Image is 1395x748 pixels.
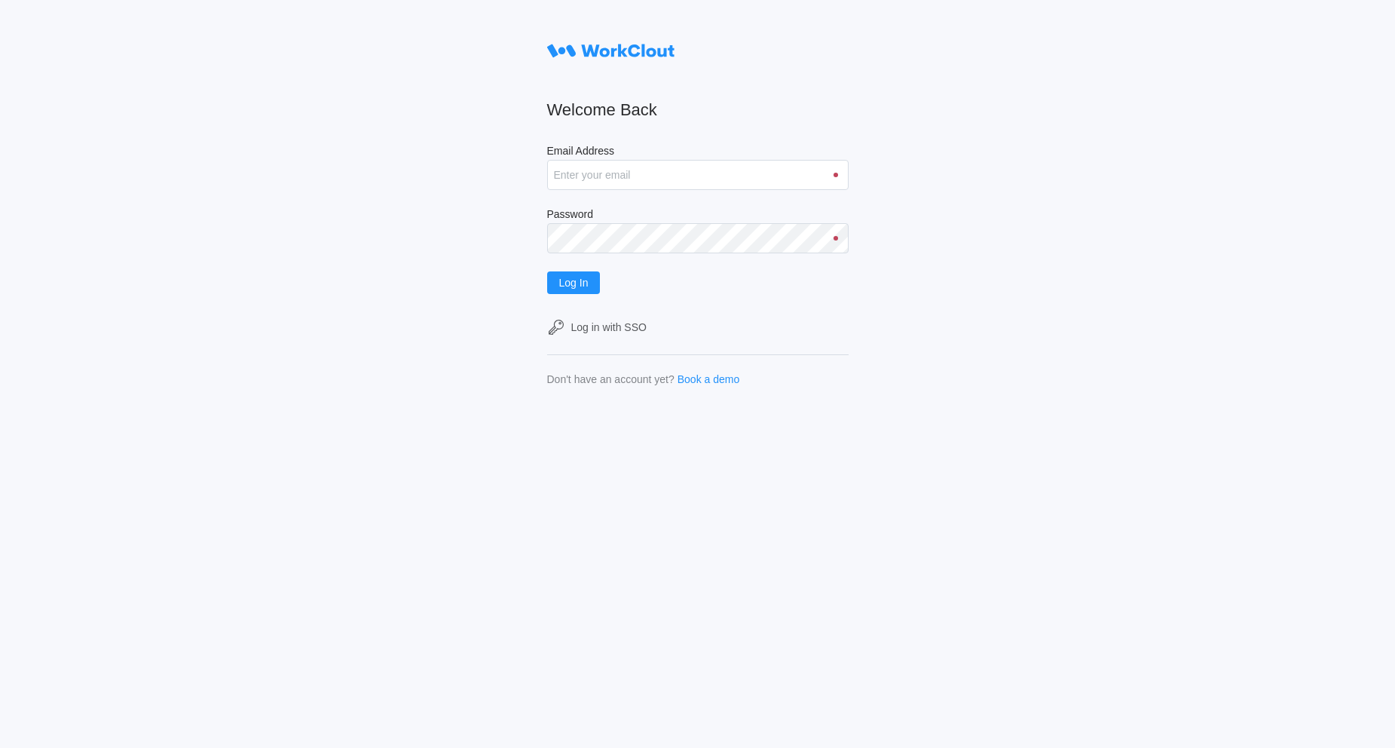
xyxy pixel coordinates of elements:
input: Enter your email [547,160,849,190]
a: Log in with SSO [547,318,849,336]
label: Password [547,208,849,223]
button: Log In [547,271,601,294]
div: Log in with SSO [571,321,647,333]
label: Email Address [547,145,849,160]
span: Log In [559,277,589,288]
a: Book a demo [678,373,740,385]
h2: Welcome Back [547,100,849,121]
div: Don't have an account yet? [547,373,675,385]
